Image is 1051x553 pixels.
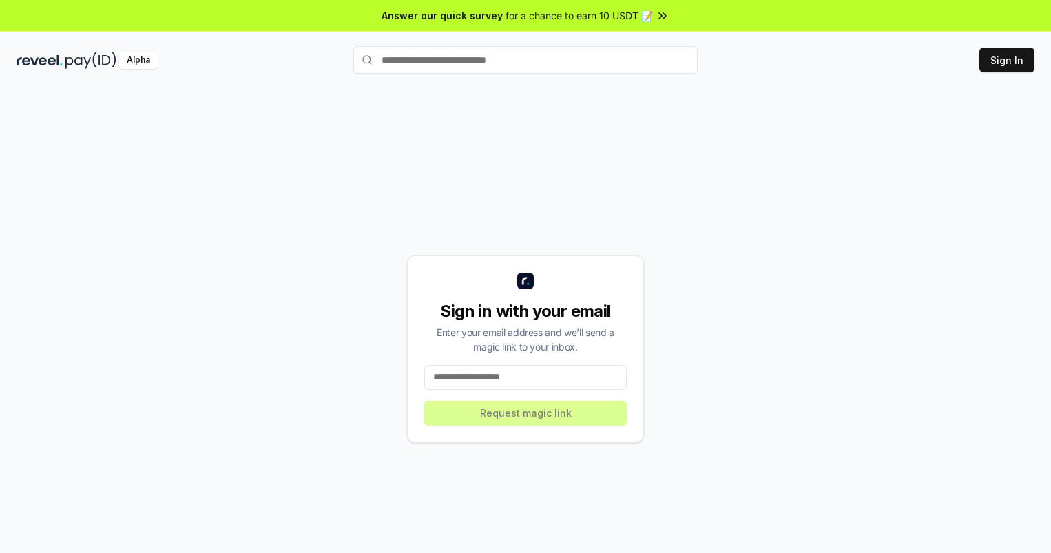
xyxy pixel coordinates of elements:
img: reveel_dark [17,52,63,69]
img: pay_id [65,52,116,69]
span: Answer our quick survey [382,8,503,23]
div: Sign in with your email [424,300,627,322]
div: Alpha [119,52,158,69]
button: Sign In [979,48,1034,72]
img: logo_small [517,273,534,289]
div: Enter your email address and we’ll send a magic link to your inbox. [424,325,627,354]
span: for a chance to earn 10 USDT 📝 [506,8,653,23]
